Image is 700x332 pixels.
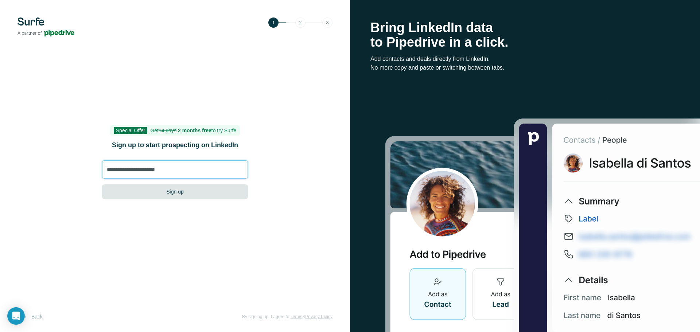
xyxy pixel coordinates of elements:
[305,314,332,319] a: Privacy Policy
[17,17,74,36] img: Surfe's logo
[370,55,680,63] p: Add contacts and deals directly from LinkedIn.
[102,184,248,199] button: Sign up
[242,314,289,319] span: By signing up, I agree to
[291,314,303,319] a: Terms
[102,140,248,150] h1: Sign up to start prospecting on LinkedIn
[370,63,680,72] p: No more copy and paste or switching between tabs.
[302,314,305,319] span: &
[7,307,25,325] div: Open Intercom Messenger
[150,128,236,133] span: Get to try Surfe
[385,118,700,332] img: Surfe Stock Photo - Selling good vibes
[268,17,332,28] img: Step 1
[17,310,48,323] button: Back
[370,20,680,50] h1: Bring LinkedIn data to Pipedrive in a click.
[159,128,176,133] s: 14 days
[178,128,211,133] b: 2 months free
[114,127,148,134] span: Special Offer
